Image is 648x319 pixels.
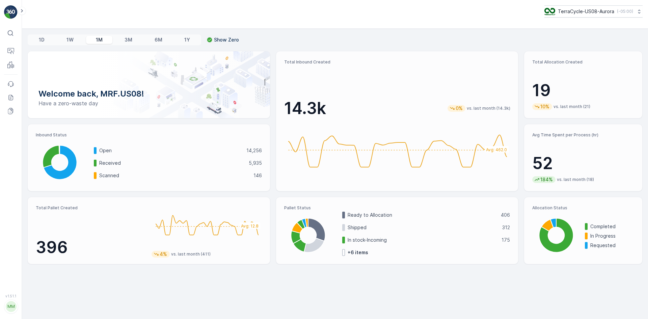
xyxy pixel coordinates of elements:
[348,249,368,256] p: + 6 items
[284,205,510,211] p: Pallet Status
[249,160,262,166] p: 5,935
[617,9,633,14] p: ( -05:00 )
[501,212,510,218] p: 406
[532,132,634,138] p: Avg Time Spent per Process (hr)
[36,132,262,138] p: Inbound Status
[348,224,498,231] p: Shipped
[155,36,162,43] p: 6M
[253,172,262,179] p: 146
[455,105,463,112] p: 0%
[502,237,510,243] p: 175
[540,176,553,183] p: 184%
[99,160,244,166] p: Received
[159,251,168,258] p: 4%
[184,36,190,43] p: 1Y
[557,177,594,182] p: vs. last month (18)
[540,103,550,110] p: 10%
[4,5,18,19] img: logo
[214,36,239,43] p: Show Zero
[590,242,634,249] p: Requested
[467,106,510,111] p: vs. last month (14.3k)
[532,59,634,65] p: Total Allocation Created
[590,233,634,239] p: In Progress
[36,237,146,258] p: 396
[96,36,103,43] p: 1M
[284,59,510,65] p: Total Inbound Created
[544,8,555,15] img: image_ci7OI47.png
[39,36,45,43] p: 1D
[38,99,259,107] p: Have a zero-waste day
[171,251,211,257] p: vs. last month (411)
[99,147,242,154] p: Open
[558,8,614,15] p: TerraCycle-US08-Aurora
[544,5,643,18] button: TerraCycle-US08-Aurora(-05:00)
[246,147,262,154] p: 14,256
[4,294,18,298] span: v 1.51.1
[532,205,634,211] p: Allocation Status
[4,299,18,314] button: MM
[66,36,74,43] p: 1W
[348,237,497,243] p: In stock-Incoming
[36,205,146,211] p: Total Pallet Created
[532,80,634,101] p: 19
[502,224,510,231] p: 312
[553,104,590,109] p: vs. last month (21)
[99,172,249,179] p: Scanned
[348,212,497,218] p: Ready to Allocation
[590,223,634,230] p: Completed
[125,36,132,43] p: 3M
[284,98,326,118] p: 14.3k
[38,88,259,99] p: Welcome back, MRF.US08!
[532,153,634,174] p: 52
[6,301,17,312] div: MM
